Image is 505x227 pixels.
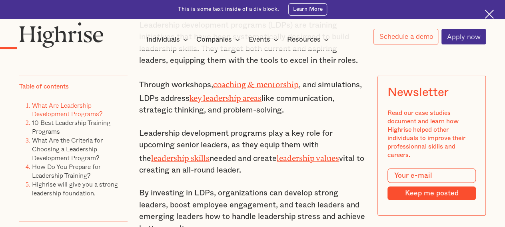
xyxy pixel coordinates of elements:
[387,109,476,159] div: Read our case studies document and learn how Highrise helped other individuals to improve their p...
[146,35,180,44] div: Individuals
[287,35,321,44] div: Resources
[139,78,366,117] p: Through workshops, , and simulations, LDPs address like communication, strategic thinking, and pr...
[485,10,494,19] img: Cross icon
[196,35,242,44] div: Companies
[139,128,366,177] p: Leadership development programs play a key role for upcoming senior leaders, as they equip them w...
[32,100,103,119] a: What Are Leadership Development Programs?
[32,118,110,136] a: 10 Best Leadership Training Programs
[288,3,327,16] a: Learn More
[249,35,281,44] div: Events
[373,29,438,44] a: Schedule a demo
[19,22,104,48] img: Highrise logo
[287,35,331,44] div: Resources
[32,162,101,180] a: How Do You Prepare for Leadership Training?
[387,169,476,183] input: Your e-mail
[387,187,476,200] input: Keep me posted
[196,35,232,44] div: Companies
[249,35,270,44] div: Events
[146,35,190,44] div: Individuals
[19,82,69,91] div: Table of contents
[277,154,339,159] a: leadership values
[32,135,103,163] a: What Are the Criteria for Choosing a Leadership Development Program?
[32,179,118,198] a: Highrise will give you a strong leadership foundation.
[178,6,279,13] div: This is some text inside of a div block.
[387,169,476,200] form: Modal Form
[19,198,128,206] p: ‍
[151,154,210,159] a: leadership skills
[387,86,448,99] div: Newsletter
[441,29,486,44] a: Apply now
[190,94,261,99] a: key leadership areas
[213,80,299,85] a: coaching & mentorship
